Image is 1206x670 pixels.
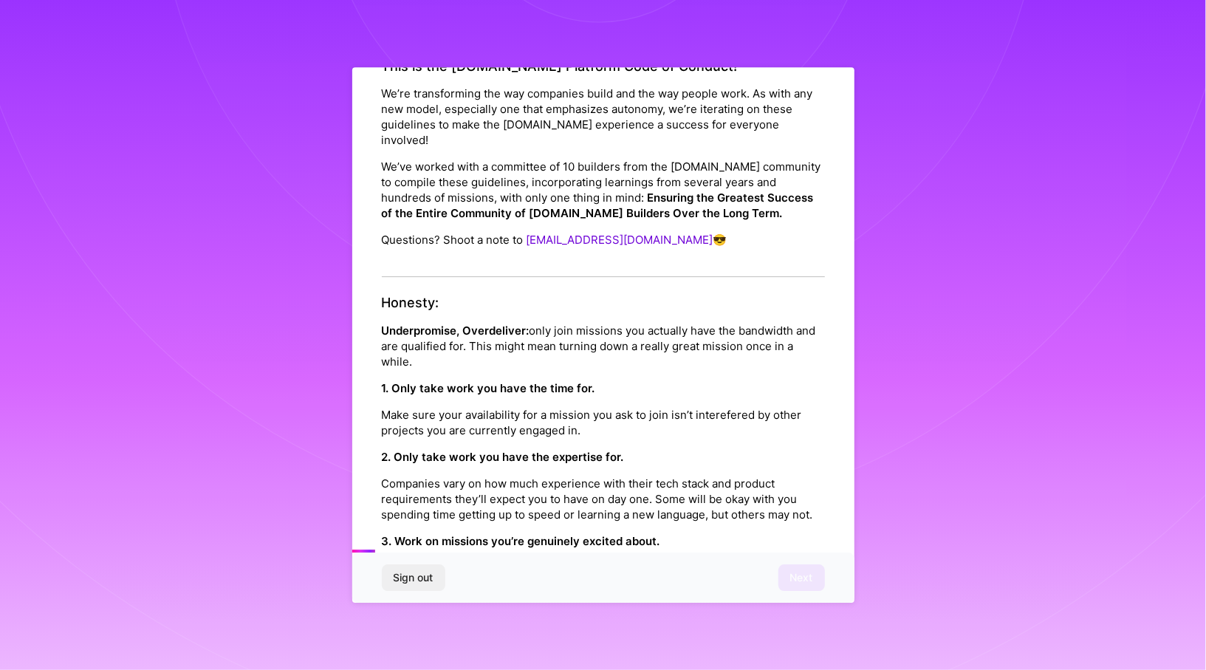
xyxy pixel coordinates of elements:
[382,232,825,247] p: Questions? Shoot a note to 😎
[382,191,814,220] strong: Ensuring the Greatest Success of the Entire Community of [DOMAIN_NAME] Builders Over the Long Term.
[382,159,825,221] p: We’ve worked with a committee of 10 builders from the [DOMAIN_NAME] community to compile these gu...
[382,476,825,522] p: Companies vary on how much experience with their tech stack and product requirements they’ll expe...
[382,324,530,338] strong: Underpromise, Overdeliver:
[382,407,825,438] p: Make sure your availability for a mission you ask to join isn’t interefered by other projects you...
[394,570,434,585] span: Sign out
[382,450,624,464] strong: 2. Only take work you have the expertise for.
[382,534,660,548] strong: 3. Work on missions you’re genuinely excited about.
[382,381,595,395] strong: 1. Only take work you have the time for.
[382,323,825,369] p: only join missions you actually have the bandwidth and are qualified for. This might mean turning...
[382,295,825,311] h4: Honesty:
[382,564,445,591] button: Sign out
[527,233,713,247] a: [EMAIL_ADDRESS][DOMAIN_NAME]
[382,86,825,148] p: We’re transforming the way companies build and the way people work. As with any new model, especi...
